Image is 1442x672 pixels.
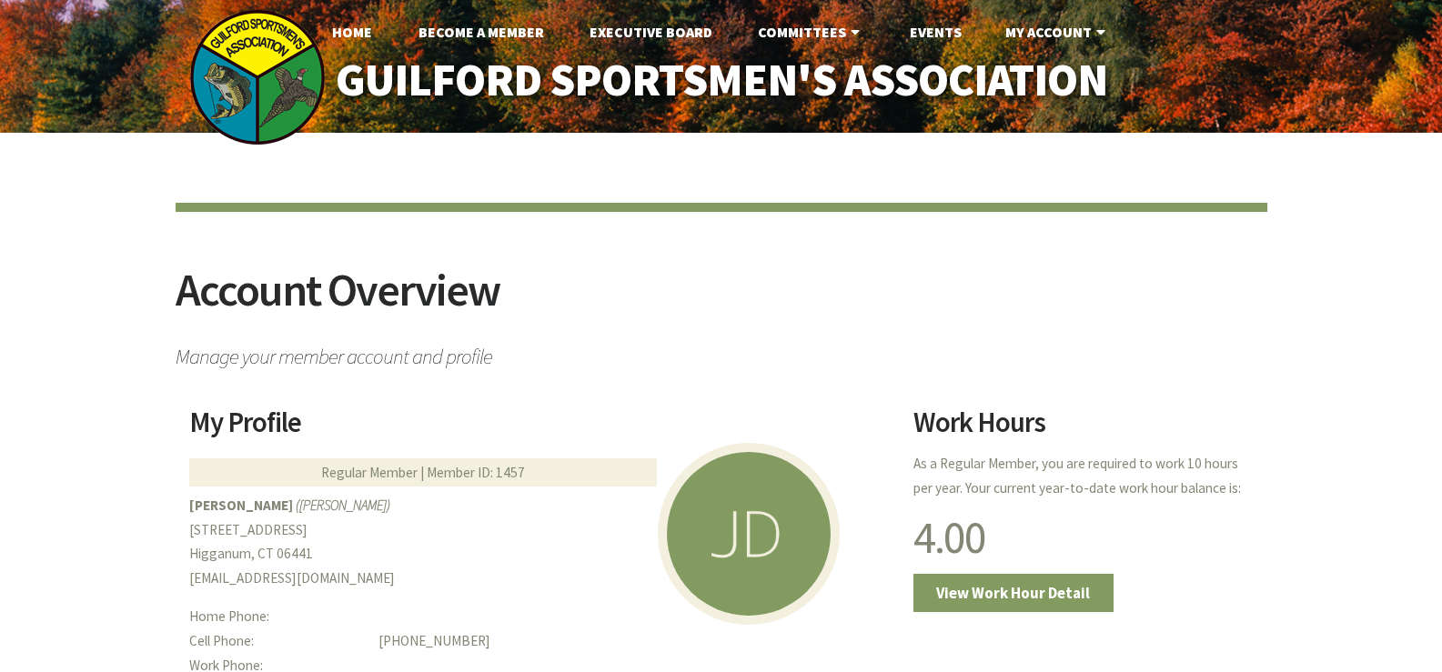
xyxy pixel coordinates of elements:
a: Guilford Sportsmen's Association [297,42,1145,119]
h2: Account Overview [176,267,1267,336]
h2: My Profile [189,408,892,450]
p: As a Regular Member, you are required to work 10 hours per year. Your current year-to-date work h... [913,452,1253,501]
dt: Cell Phone [189,629,365,654]
p: [STREET_ADDRESS] Higganum, CT 06441 [EMAIL_ADDRESS][DOMAIN_NAME] [189,494,892,591]
div: Regular Member | Member ID: 1457 [189,458,657,486]
b: [PERSON_NAME] [189,496,293,514]
h1: 4.00 [913,515,1253,560]
span: Manage your member account and profile [176,336,1267,367]
dt: Home Phone [189,605,365,629]
a: Home [318,14,387,50]
dd: [PHONE_NUMBER] [378,629,891,654]
a: Events [895,14,976,50]
h2: Work Hours [913,408,1253,450]
a: Committees [743,14,879,50]
a: View Work Hour Detail [913,574,1114,612]
em: ([PERSON_NAME]) [296,496,390,514]
a: Executive Board [575,14,727,50]
img: logo_sm.png [189,9,326,145]
a: Become A Member [404,14,559,50]
a: My Account [991,14,1124,50]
